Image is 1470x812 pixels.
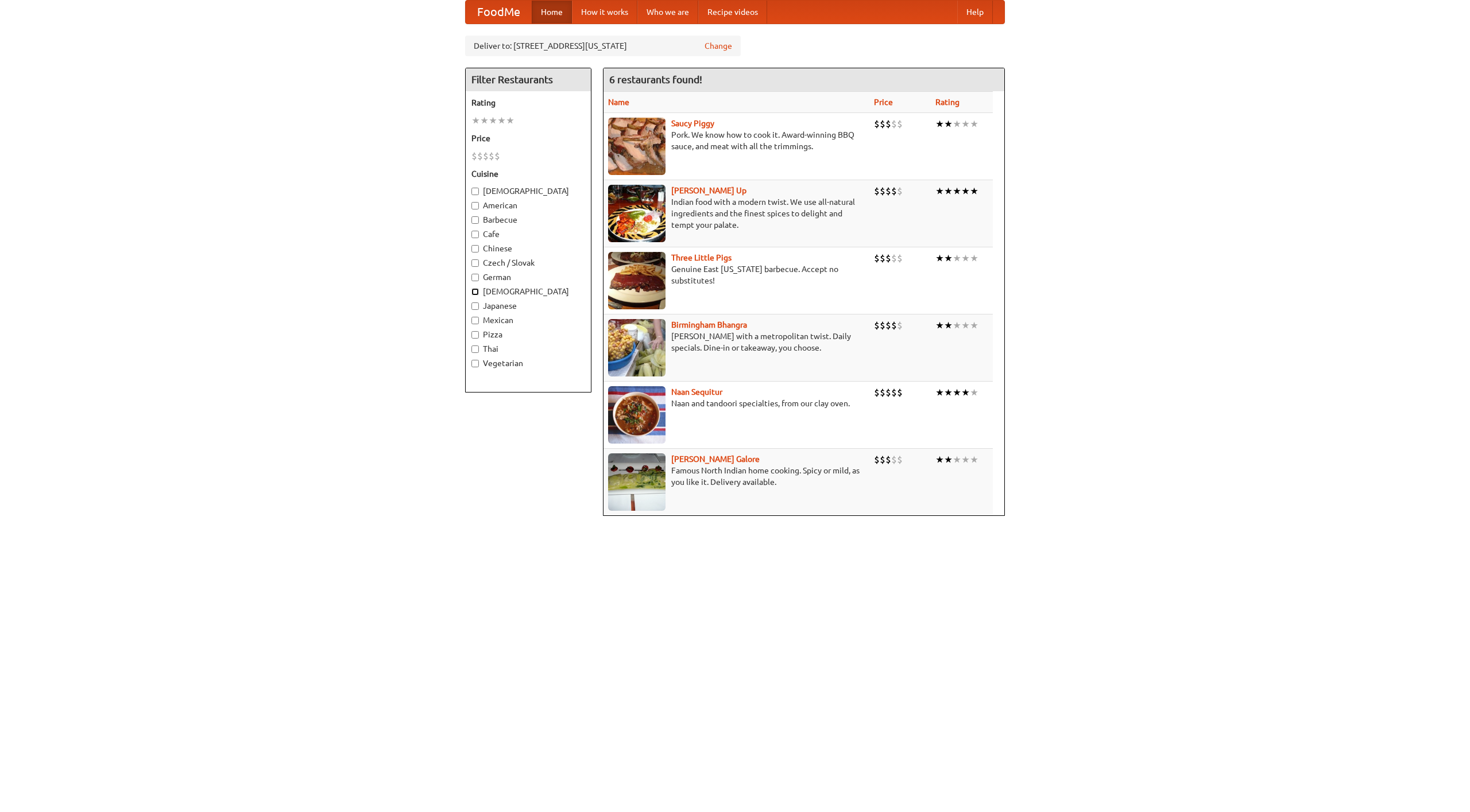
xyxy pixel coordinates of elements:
[608,319,666,376] img: bhangra.jpg
[970,252,978,265] li: ★
[874,386,880,399] li: $
[471,150,477,162] li: $
[885,185,891,197] li: $
[953,319,961,332] li: ★
[897,386,903,399] li: $
[944,319,953,332] li: ★
[608,331,865,353] p: [PERSON_NAME] with a metropolitan twist. Daily specials. Dine-in or takeaway, you choose.
[608,129,865,152] p: Pork. We know how to cook it. Award-winning BBQ sauce, and meat with all the trimmings.
[671,454,760,464] b: [PERSON_NAME] Galore
[891,252,897,265] li: $
[880,319,885,332] li: $
[953,453,961,466] li: ★
[471,271,585,283] label: German
[608,185,666,242] img: curryup.jpg
[944,185,953,197] li: ★
[483,150,489,162] li: $
[471,286,585,297] label: [DEMOGRAPHIC_DATA]
[961,185,970,197] li: ★
[897,185,903,197] li: $
[608,118,666,175] img: saucy.jpg
[532,1,572,24] a: Home
[471,331,479,339] input: Pizza
[953,185,961,197] li: ★
[897,453,903,466] li: $
[608,252,666,309] img: littlepigs.jpg
[471,214,585,226] label: Barbecue
[961,252,970,265] li: ★
[471,243,585,254] label: Chinese
[891,185,897,197] li: $
[471,329,585,340] label: Pizza
[471,200,585,211] label: American
[953,118,961,130] li: ★
[891,453,897,466] li: $
[497,114,506,127] li: ★
[471,228,585,240] label: Cafe
[970,185,978,197] li: ★
[608,263,865,286] p: Genuine East [US_STATE] barbecue. Accept no substitutes!
[874,118,880,130] li: $
[637,1,698,24] a: Who we are
[874,319,880,332] li: $
[471,257,585,269] label: Czech / Slovak
[477,150,483,162] li: $
[471,300,585,312] label: Japanese
[885,319,891,332] li: $
[970,118,978,130] li: ★
[471,216,479,224] input: Barbecue
[471,97,585,108] h5: Rating
[880,118,885,130] li: $
[961,319,970,332] li: ★
[961,386,970,399] li: ★
[944,252,953,265] li: ★
[874,252,880,265] li: $
[671,253,732,262] a: Three Little Pigs
[671,387,722,397] a: Naan Sequitur
[608,398,865,409] p: Naan and tandoori specialties, from our clay oven.
[671,320,747,329] a: Birmingham Bhangra
[880,386,885,399] li: $
[471,343,585,355] label: Thai
[465,36,741,56] div: Deliver to: [STREET_ADDRESS][US_STATE]
[471,274,479,281] input: German
[935,319,944,332] li: ★
[471,314,585,326] label: Mexican
[874,453,880,466] li: $
[608,453,666,511] img: currygalore.jpg
[885,386,891,399] li: $
[961,118,970,130] li: ★
[608,386,666,444] img: naansequitur.jpg
[471,360,479,367] input: Vegetarian
[471,259,479,267] input: Czech / Slovak
[880,453,885,466] li: $
[466,1,532,24] a: FoodMe
[572,1,637,24] a: How it works
[885,118,891,130] li: $
[608,98,629,107] a: Name
[885,252,891,265] li: $
[874,185,880,197] li: $
[891,319,897,332] li: $
[880,252,885,265] li: $
[471,188,479,195] input: [DEMOGRAPHIC_DATA]
[705,40,732,52] a: Change
[970,386,978,399] li: ★
[953,252,961,265] li: ★
[471,245,479,252] input: Chinese
[897,252,903,265] li: $
[944,453,953,466] li: ★
[970,453,978,466] li: ★
[671,186,746,195] b: [PERSON_NAME] Up
[471,202,479,209] input: American
[471,302,479,310] input: Japanese
[935,453,944,466] li: ★
[671,119,714,128] a: Saucy Piggy
[609,74,702,85] ng-pluralize: 6 restaurants found!
[494,150,500,162] li: $
[897,118,903,130] li: $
